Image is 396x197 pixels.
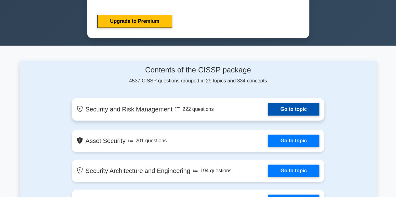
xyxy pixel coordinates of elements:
div: 4537 CISSP questions grouped in 29 topics and 334 concepts [72,66,324,85]
a: Go to topic [268,165,319,177]
h4: Contents of the CISSP package [72,66,324,75]
a: Go to topic [268,103,319,116]
a: Upgrade to Premium [97,15,172,28]
a: Go to topic [268,135,319,147]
